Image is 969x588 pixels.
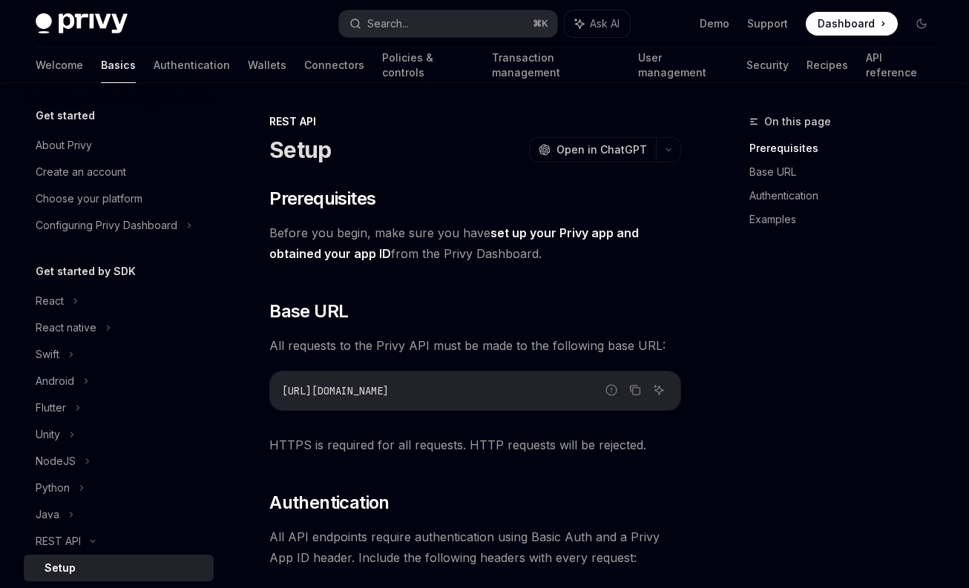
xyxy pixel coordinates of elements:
a: Choose your platform [24,185,214,212]
div: Create an account [36,163,126,181]
div: React [36,292,64,310]
button: Report incorrect code [602,380,621,400]
div: NodeJS [36,452,76,470]
a: Recipes [807,47,848,83]
span: Before you begin, make sure you have from the Privy Dashboard. [269,222,681,264]
div: Android [36,372,74,390]
div: Unity [36,426,60,443]
a: About Privy [24,132,214,159]
a: Transaction management [492,47,620,83]
h1: Setup [269,136,331,163]
div: About Privy [36,136,92,154]
span: Dashboard [818,16,875,31]
span: On this page [764,113,831,131]
span: HTTPS is required for all requests. HTTP requests will be rejected. [269,435,681,455]
a: Connectors [304,47,364,83]
a: Dashboard [806,12,898,36]
button: Ask AI [565,10,630,37]
span: Prerequisites [269,187,375,211]
div: Setup [45,559,76,577]
a: User management [638,47,729,83]
a: Base URL [749,160,945,184]
a: Support [747,16,788,31]
span: ⌘ K [533,18,548,30]
button: Search...⌘K [339,10,558,37]
a: Demo [700,16,729,31]
span: Open in ChatGPT [556,142,647,157]
img: dark logo [36,13,128,34]
h5: Get started [36,107,95,125]
a: Prerequisites [749,136,945,160]
h5: Get started by SDK [36,262,136,280]
a: Authentication [154,47,230,83]
a: API reference [866,47,933,83]
a: Security [746,47,789,83]
div: Search... [367,15,409,33]
button: Toggle dark mode [910,12,933,36]
a: Examples [749,208,945,231]
div: Java [36,506,59,523]
span: Ask AI [590,16,620,31]
div: REST API [36,532,81,550]
span: Base URL [269,300,348,323]
div: Flutter [36,399,66,417]
a: Basics [101,47,136,83]
span: All requests to the Privy API must be made to the following base URL: [269,335,681,356]
a: Setup [24,555,214,581]
span: Authentication [269,491,390,515]
a: Welcome [36,47,83,83]
div: Choose your platform [36,190,142,208]
button: Open in ChatGPT [529,137,656,162]
a: Create an account [24,159,214,185]
div: Python [36,479,70,497]
div: Configuring Privy Dashboard [36,217,177,234]
div: Swift [36,346,59,363]
button: Ask AI [649,380,669,400]
div: REST API [269,114,681,129]
span: All API endpoints require authentication using Basic Auth and a Privy App ID header. Include the ... [269,526,681,568]
span: [URL][DOMAIN_NAME] [282,384,389,397]
a: Wallets [248,47,286,83]
a: Authentication [749,184,945,208]
a: Policies & controls [382,47,474,83]
div: React native [36,319,96,337]
button: Copy the contents from the code block [625,380,645,400]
